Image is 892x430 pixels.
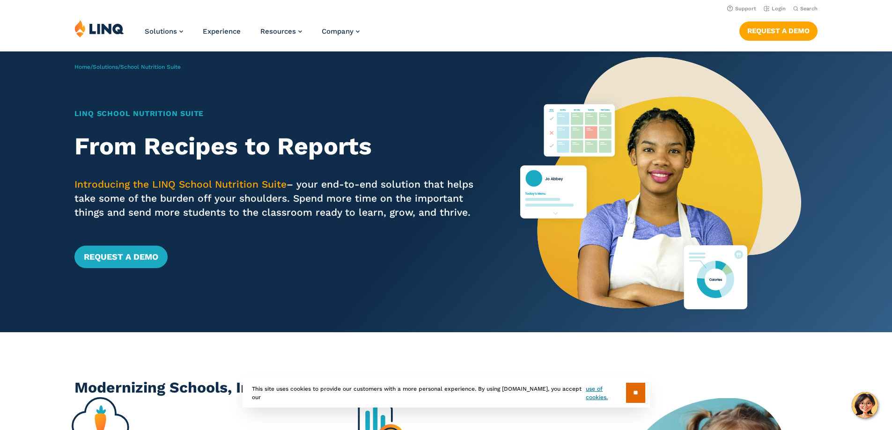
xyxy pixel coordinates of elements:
button: Hello, have a question? Let’s chat. [852,392,878,418]
a: Login [764,6,786,12]
a: Company [322,27,360,36]
button: Open Search Bar [793,5,818,12]
a: Solutions [93,64,118,70]
a: use of cookies. [586,385,626,401]
span: Solutions [145,27,177,36]
span: Company [322,27,354,36]
a: Request a Demo [74,246,168,268]
nav: Primary Navigation [145,20,360,51]
img: Nutrition Suite Launch [520,51,801,332]
div: This site uses cookies to provide our customers with a more personal experience. By using [DOMAIN... [243,378,650,408]
span: Search [800,6,818,12]
a: Solutions [145,27,183,36]
p: – your end-to-end solution that helps take some of the burden off your shoulders. Spend more time... [74,177,484,219]
a: Request a Demo [739,22,818,40]
a: Support [727,6,756,12]
h2: From Recipes to Reports [74,132,484,160]
a: Home [74,64,90,70]
span: Resources [260,27,296,36]
h1: LINQ School Nutrition Suite [74,108,484,119]
a: Resources [260,27,302,36]
a: Experience [203,27,241,36]
span: Introducing the LINQ School Nutrition Suite [74,178,287,190]
img: LINQ | K‑12 Software [74,20,124,37]
h2: Modernizing Schools, Inspiring Success [74,377,818,398]
span: School Nutrition Suite [120,64,181,70]
span: / / [74,64,181,70]
nav: Button Navigation [739,20,818,40]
